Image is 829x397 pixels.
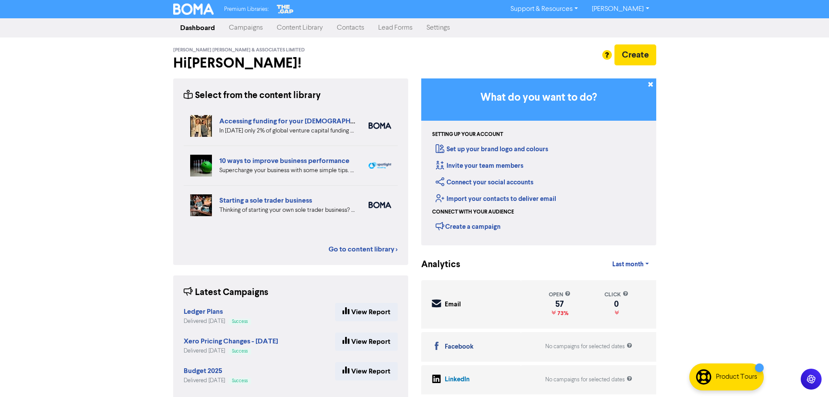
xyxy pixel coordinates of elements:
[335,362,398,380] a: View Report
[184,317,251,326] div: Delivered [DATE]
[369,122,391,129] img: boma
[173,3,214,15] img: BOMA Logo
[184,377,251,385] div: Delivered [DATE]
[184,347,278,355] div: Delivered [DATE]
[173,55,408,71] h2: Hi [PERSON_NAME] !
[545,376,632,384] div: No campaigns for selected dates
[270,19,330,37] a: Content Library
[445,342,473,352] div: Facebook
[184,338,278,345] a: Xero Pricing Changes - [DATE]
[604,301,628,308] div: 0
[549,301,571,308] div: 57
[503,2,585,16] a: Support & Resources
[436,162,524,170] a: Invite your team members
[585,2,656,16] a: [PERSON_NAME]
[330,19,371,37] a: Contacts
[219,156,349,165] a: 10 ways to improve business performance
[173,19,222,37] a: Dashboard
[184,366,222,375] strong: Budget 2025
[232,379,248,383] span: Success
[232,319,248,324] span: Success
[275,3,295,15] img: The Gap
[184,309,223,316] a: Ledger Plans
[432,208,514,216] div: Connect with your audience
[436,145,548,153] a: Set up your brand logo and colours
[436,195,556,203] a: Import your contacts to deliver email
[222,19,270,37] a: Campaigns
[184,337,278,346] strong: Xero Pricing Changes - [DATE]
[173,47,305,53] span: [PERSON_NAME] [PERSON_NAME] & Associates Limited
[369,202,391,208] img: boma
[219,117,432,126] a: Accessing funding for your [DEMOGRAPHIC_DATA]-led businesses
[219,196,312,205] a: Starting a sole trader business
[432,131,503,139] div: Setting up your account
[556,310,568,317] span: 73%
[545,343,632,351] div: No campaigns for selected dates
[371,19,420,37] a: Lead Forms
[614,44,656,65] button: Create
[329,244,398,254] a: Go to content library >
[184,307,223,316] strong: Ledger Plans
[605,256,656,273] a: Last month
[420,19,457,37] a: Settings
[219,206,356,215] div: Thinking of starting your own sole trader business? The Sole Trader Toolkit from the Ministry of ...
[549,291,571,299] div: open
[436,178,534,187] a: Connect your social accounts
[224,7,269,12] span: Premium Libraries:
[219,166,356,175] div: Supercharge your business with some simple tips. Eliminate distractions & bad customers, get a pl...
[436,220,500,233] div: Create a campaign
[232,349,248,353] span: Success
[445,375,470,385] div: LinkedIn
[219,126,356,136] div: In 2024 only 2% of global venture capital funding went to female-only founding teams. We highligh...
[369,162,391,169] img: spotlight
[335,333,398,351] a: View Report
[421,78,656,245] div: Getting Started in BOMA
[184,368,222,375] a: Budget 2025
[335,303,398,321] a: View Report
[445,300,461,310] div: Email
[604,291,628,299] div: click
[184,89,321,102] div: Select from the content library
[612,261,644,268] span: Last month
[421,258,450,271] div: Analytics
[434,92,643,104] h3: What do you want to do?
[184,286,269,299] div: Latest Campaigns
[785,355,829,397] iframe: Chat Widget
